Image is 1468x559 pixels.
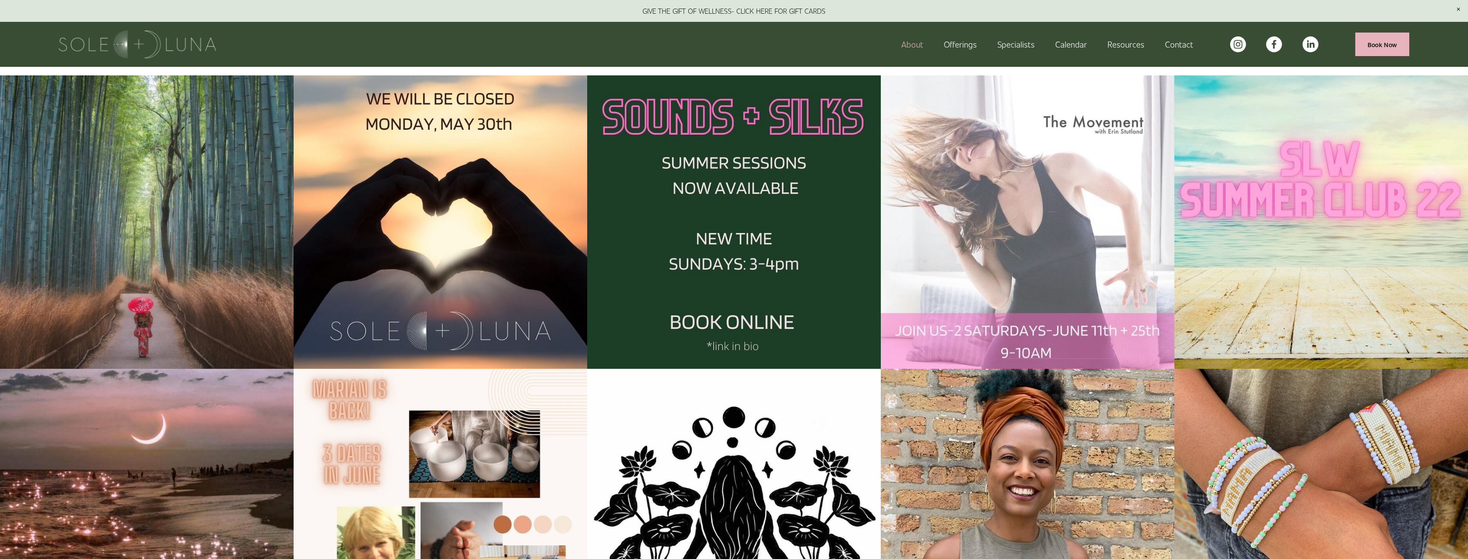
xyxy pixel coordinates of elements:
a: facebook-unauth [1266,36,1282,52]
span: Resources [1108,38,1144,51]
a: LinkedIn [1303,36,1318,52]
a: Book Now [1355,33,1409,56]
img: New dates for summer Sounds + Silks! Sundays 3-4pm Calendar is now open for July and August. Grab... [587,75,881,369]
a: instagram-unauth [1230,36,1246,52]
img: SLW is thrilled to welcome BACK The Movement with Erin Stutland! ✨Saturday June 11 9am-10am AND S... [881,75,1174,369]
a: Calendar [1055,37,1087,52]
img: Sole + Luna [59,30,216,58]
a: About [901,37,923,52]
a: Specialists [997,37,1035,52]
a: Contact [1165,37,1193,52]
a: folder dropdown [1108,37,1144,52]
img: Make 2022 the summer of you!&nbsp;&nbsp;Join the SLW SUMMER CLUB 22 and receive the following: 💫2... [1174,75,1468,369]
span: Offerings [944,38,977,51]
img: Sole + Luna Wellness will be closed on Monday to honor all of the great men and women and the fam... [294,75,587,369]
a: folder dropdown [944,37,977,52]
